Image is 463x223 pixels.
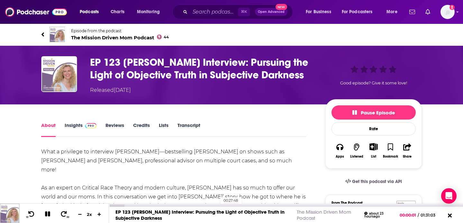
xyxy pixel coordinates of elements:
[440,5,455,19] span: Logged in as FIREPodchaser25
[403,155,412,159] div: Share
[382,7,405,17] button: open menu
[164,36,169,39] span: 44
[352,110,395,116] span: Pause Episode
[106,7,128,17] a: Charts
[419,213,442,218] span: 01:31:03
[41,122,56,137] a: About
[352,179,402,184] span: Get this podcast via API
[71,34,169,41] span: The Mission Driven Mom Podcast
[178,5,299,19] div: Search podcasts, credits, & more...
[336,155,344,159] div: Apps
[190,7,238,17] input: Search podcasts, credits, & more...
[115,209,285,221] a: EP 123 [PERSON_NAME] Interview: Pursuing the Light of Objective Truth in Subjective Darkness
[58,210,70,218] button: 30
[84,212,95,217] div: 2 x
[441,188,457,204] div: Open Intercom Messenger
[400,213,418,218] span: 00:00:01
[50,27,65,42] img: The Mission Driven Mom Podcast
[297,209,351,221] a: The Mission Driven Mom Podcast
[423,6,433,17] a: Show notifications dropdown
[367,143,380,150] button: Show More Button
[306,7,331,16] span: For Business
[331,201,411,205] h3: From The Podcast
[65,122,96,137] a: InsightsPodchaser Pro
[111,7,124,16] span: Charts
[90,56,315,81] h1: EP 123 Dr. James Lindsay Interview: Pursuing the Light of Objective Truth in Subjective Darkness
[41,27,232,42] a: The Mission Driven Mom PodcastEpisode from the podcastThe Mission Driven Mom Podcast44
[348,139,365,162] button: Listened
[255,8,287,16] button: Open AdvancedNew
[350,155,363,159] div: Listened
[85,123,96,128] img: Podchaser Pro
[396,201,416,220] img: The Mission Driven Mom Podcast
[301,7,339,17] button: open menu
[220,197,242,204] div: 00:27:48
[137,7,160,16] span: Monitoring
[258,10,285,14] span: Open Advanced
[105,122,124,137] a: Reviews
[386,7,397,16] span: More
[371,154,376,159] div: List
[26,216,28,218] span: 10
[407,6,418,17] a: Show notifications dropdown
[133,122,150,137] a: Credits
[365,139,382,162] div: Show More ButtonList
[331,105,416,120] button: Pause Episode
[383,155,398,159] div: Bookmark
[331,122,416,135] div: Rate
[276,4,287,10] span: New
[109,204,463,207] div: 00:27:48
[340,174,407,189] a: Get this podcast via API
[342,7,373,16] span: For Podcasters
[25,210,37,218] button: 10
[132,7,168,17] button: open menu
[418,213,419,218] span: /
[338,7,382,17] button: open menu
[364,212,393,218] div: about 23 hours ago
[382,139,399,162] button: Bookmark
[238,8,250,16] span: ⌘ K
[177,122,200,137] a: Transcript
[440,5,455,19] button: Show profile menu
[449,5,455,10] svg: Add a profile image
[41,56,77,92] img: EP 123 Dr. James Lindsay Interview: Pursuing the Light of Objective Truth in Subjective Darkness
[159,122,168,137] a: Lists
[80,7,99,16] span: Podcasts
[399,139,416,162] button: Share
[71,28,169,33] span: Episode from the podcast
[331,139,348,162] button: Apps
[90,86,131,94] div: Released [DATE]
[440,5,455,19] img: User Profile
[5,6,67,18] img: Podchaser - Follow, Share and Rate Podcasts
[75,7,107,17] button: open menu
[67,216,69,218] span: 30
[340,81,407,85] span: Good episode? Give it some love!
